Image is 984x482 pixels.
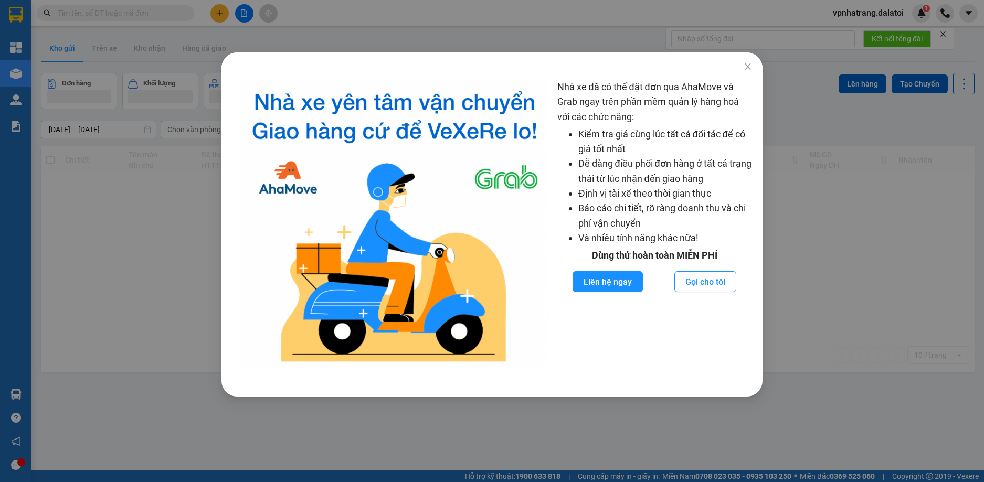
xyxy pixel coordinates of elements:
[744,62,752,71] span: close
[578,127,752,157] li: Kiểm tra giá cùng lúc tất cả đối tác để có giá tốt nhất
[733,52,763,82] button: Close
[584,275,632,288] span: Liên hệ ngay
[578,231,752,245] li: Và nhiều tính năng khác nữa!
[578,186,752,201] li: Định vị tài xế theo thời gian thực
[674,271,736,292] button: Gọi cho tôi
[578,201,752,231] li: Báo cáo chi tiết, rõ ràng doanh thu và chi phí vận chuyển
[557,248,752,263] div: Dùng thử hoàn toàn MIỄN PHÍ
[240,80,549,370] img: logo
[557,80,752,370] div: Nhà xe đã có thể đặt đơn qua AhaMove và Grab ngay trên phần mềm quản lý hàng hoá với các chức năng:
[685,275,725,288] span: Gọi cho tôi
[573,271,643,292] button: Liên hệ ngay
[578,156,752,186] li: Dễ dàng điều phối đơn hàng ở tất cả trạng thái từ lúc nhận đến giao hàng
